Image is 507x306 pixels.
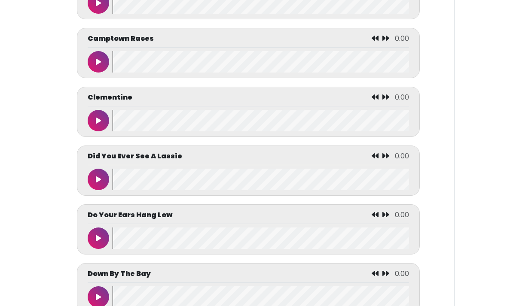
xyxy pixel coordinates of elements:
[395,151,409,161] span: 0.00
[88,151,182,161] p: Did You Ever See A Lassie
[395,210,409,220] span: 0.00
[395,92,409,102] span: 0.00
[395,269,409,279] span: 0.00
[88,269,151,279] p: Down By The Bay
[88,210,172,220] p: Do Your Ears Hang Low
[88,33,154,44] p: Camptown Races
[88,92,132,103] p: Clementine
[395,33,409,43] span: 0.00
